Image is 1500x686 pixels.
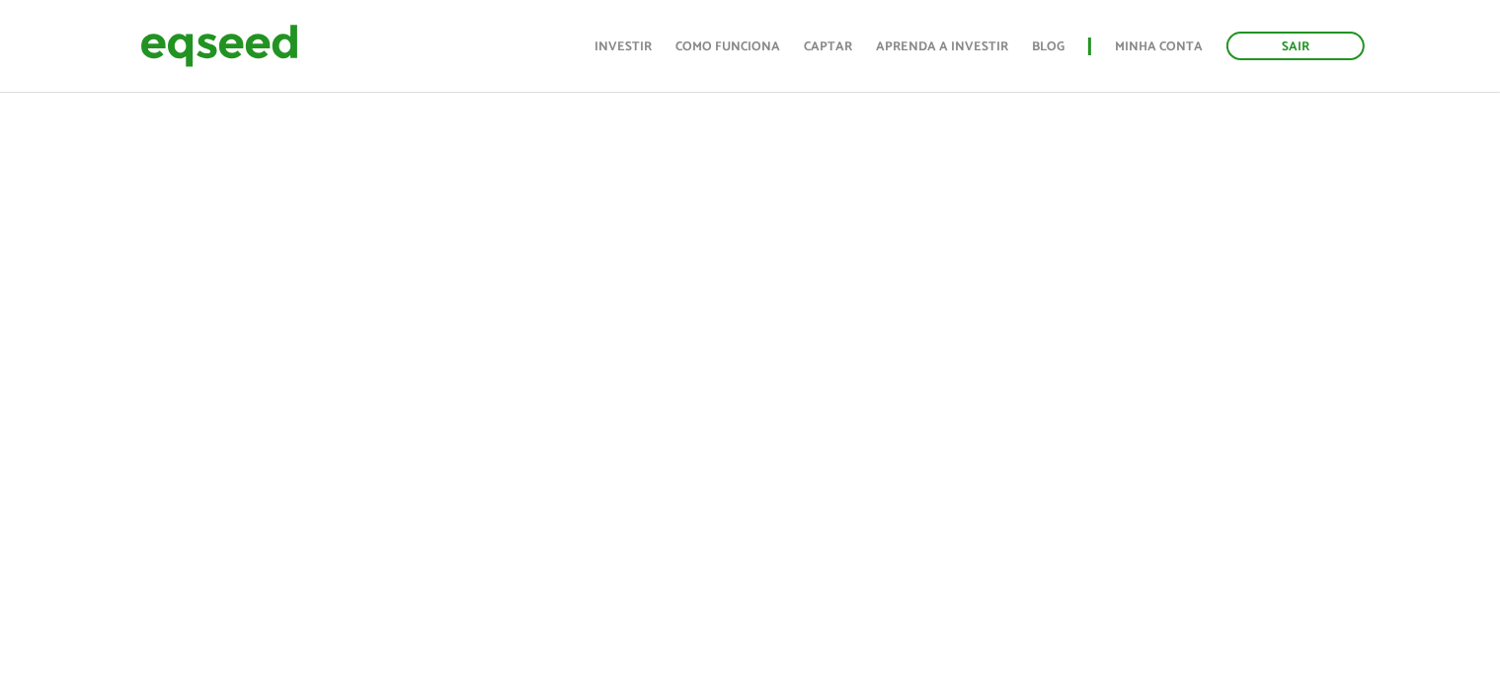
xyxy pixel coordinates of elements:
a: Aprenda a investir [876,40,1008,53]
a: Sair [1226,32,1365,60]
a: Como funciona [675,40,780,53]
a: Captar [804,40,852,53]
img: EqSeed [140,20,298,72]
a: Minha conta [1115,40,1203,53]
a: Investir [594,40,652,53]
a: Blog [1032,40,1065,53]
